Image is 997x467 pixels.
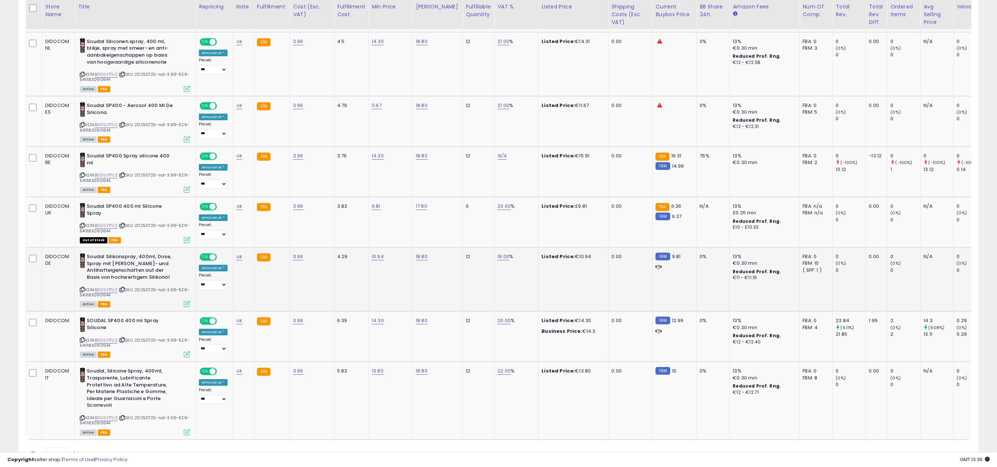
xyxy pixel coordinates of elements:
div: 12 [466,317,489,324]
b: Soudal Siliconen spray, 400 ml, blikje, spray met smeer- en anti-aanbakeigenschappen op basis van... [87,38,176,67]
div: 4.29 [337,253,363,260]
div: [PERSON_NAME] [416,3,460,11]
div: % [497,317,533,324]
div: 0 [957,253,986,260]
div: 0.00 [869,38,882,45]
div: 0 [890,153,920,159]
div: 0 [836,253,865,260]
div: 0 [957,51,986,58]
a: 3.99 [293,253,303,260]
div: Cost (Exc. VAT) [293,3,331,18]
a: 17.80 [416,203,427,210]
b: Business Price: [542,328,582,335]
a: B00ILY1TU2 [95,337,118,343]
b: SOUDAL SP400 400 ml Spray Silicone [87,317,176,333]
div: N/A [923,38,948,45]
div: 13.12 [923,166,953,173]
small: (-100%) [928,160,945,165]
div: % [497,253,533,260]
div: 23.84 [836,317,865,324]
div: 0.29 [957,317,986,324]
img: 41mowo3zngL._SL40_.jpg [80,38,85,53]
div: Amazon AI * [199,114,228,120]
div: £10 - £10.33 [733,224,794,231]
div: 0 [923,153,953,159]
div: DIDOCOM [45,317,69,324]
small: (0%) [890,260,901,266]
div: 0 [836,267,865,274]
div: €0.30 min [733,45,794,51]
a: ok [236,253,242,260]
small: (0%) [957,210,967,216]
b: Soudal SP400 Spray silicone 400 ml [87,153,176,168]
small: (0%) [957,45,967,51]
div: 3.83 [337,203,363,210]
div: Shipping Costs (Exc. VAT) [611,3,649,26]
div: ASIN: [80,153,190,192]
div: 2 [890,331,920,338]
a: ok [236,367,242,375]
div: 0.29 [957,331,986,338]
span: ON [200,318,210,324]
div: 0 [957,267,986,274]
div: 0.00 [611,38,647,45]
div: 0.00 [611,203,647,210]
div: BB Share 24h. [700,3,726,18]
a: 21.00 [497,102,509,109]
small: FBA [257,102,271,110]
a: 18.80 [416,102,428,109]
a: 9.81 [372,203,380,210]
div: 0% [700,317,724,324]
span: 14.99 [672,163,684,170]
a: B00ILY1TU2 [95,122,118,128]
div: 76% [700,153,724,159]
small: (0%) [836,260,846,266]
div: DIDOCOM NL [45,38,69,51]
span: ON [200,153,210,160]
span: ON [200,39,210,45]
div: 0 [890,253,920,260]
img: 41mowo3zngL._SL40_.jpg [80,153,85,167]
div: 0 [957,203,986,210]
b: Listed Price: [542,152,575,159]
a: 21.00 [497,38,509,45]
div: N/A [923,253,948,260]
span: All listings currently available for purchase on Amazon [80,352,97,358]
small: (0%) [957,109,967,115]
div: Preset: [199,58,228,74]
div: VAT % [497,3,535,11]
div: €15.91 [542,153,603,159]
div: Preset: [199,273,228,289]
small: (0%) [890,45,901,51]
a: 22.00 [497,367,511,375]
div: 13% [733,153,794,159]
div: 0 [890,203,920,210]
div: 2 [890,317,920,324]
small: FBA [655,153,669,161]
img: 41mowo3zngL._SL40_.jpg [80,253,85,268]
img: 41mowo3zngL._SL40_.jpg [80,317,85,332]
div: 13.11 [923,331,953,338]
div: €14.3 [542,328,603,335]
a: ok [236,317,242,324]
span: OFF [216,254,228,260]
small: FBA [257,203,271,211]
small: FBM [655,162,670,170]
img: 41mowo3zngL._SL40_.jpg [80,102,85,117]
a: ok [236,102,242,109]
span: 12.99 [672,317,684,324]
a: 10.94 [372,253,384,260]
span: | SKU: 20250725-not-3.99-529-5411183090644 [80,287,189,298]
div: 0 [890,267,920,274]
div: €11 - €11.16 [733,275,794,281]
small: (0%) [890,109,901,115]
a: 18.80 [416,253,428,260]
div: 0.00 [611,317,647,324]
b: Listed Price: [542,102,575,109]
div: Amazon AI * [199,164,228,171]
div: FBM: 10 [803,260,827,267]
span: FBA [98,86,110,92]
b: Reduced Prof. Rng. [733,268,781,275]
small: (0%) [890,210,901,216]
span: ON [200,254,210,260]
